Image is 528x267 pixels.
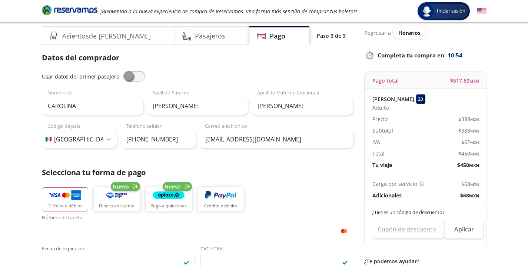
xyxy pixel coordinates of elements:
[94,187,140,211] button: Dinero en cuenta
[470,181,479,187] small: MXN
[197,187,244,211] button: Crédito o débito
[450,77,479,84] span: $ 517.50
[42,215,353,222] span: Número de tarjeta
[448,51,462,60] span: 10:54
[458,150,479,157] span: $ 450
[42,73,119,80] span: Usar datos del primer pasajero
[42,167,353,178] p: Selecciona tu forma de pago
[460,191,479,199] span: $ 68
[42,187,88,211] button: Crédito o débito
[372,220,445,238] input: Cupón de descuento
[416,94,425,104] div: 20
[100,8,357,15] em: ¡Bienvenido a la nueva experiencia de compra de Reservamos, una forma más sencilla de comprar tus...
[120,130,196,148] input: Teléfono celular
[147,97,248,115] input: Apellido Paterno
[150,203,187,209] p: Pago a quincenas
[165,183,181,190] span: Nuevo
[42,97,143,115] input: Nombre (s)
[372,77,399,84] p: Pago total
[42,4,97,16] i: Brand Logo
[434,7,468,15] span: Iniciar sesión
[183,259,189,265] img: checkmark
[469,163,479,168] small: MXN
[49,203,82,209] p: Crédito o débito
[372,161,392,169] p: Tu viaje
[469,78,479,84] small: MXN
[372,209,479,216] p: ¿Tienes un código de descuento?
[372,115,388,123] p: Precio
[339,228,349,234] img: mc
[42,52,353,63] p: Datos del comprador
[372,95,414,103] p: [PERSON_NAME]
[46,137,52,141] img: MX
[204,203,237,209] p: Crédito o débito
[62,31,151,41] h4: Asientos de [PERSON_NAME]
[364,26,487,39] div: Regresar a ver horarios
[199,130,353,148] input: Correo electrónico
[364,50,487,60] p: Completa tu compra en :
[458,127,479,134] span: $ 388
[42,246,195,253] span: Fecha de expiración
[113,183,129,190] span: Nuevo
[398,29,421,36] span: Horarios
[477,7,487,16] button: English
[470,151,479,157] small: MXN
[200,246,353,253] span: CVC / CVV
[457,161,479,169] span: $ 450
[364,29,391,37] p: Regresar a
[372,138,380,146] p: IVA
[470,117,479,122] small: MXN
[42,4,97,18] a: Brand Logo
[372,150,385,157] p: Total
[470,140,479,145] small: MXN
[45,224,350,238] iframe: Iframe del número de tarjeta asegurada
[99,203,135,209] p: Dinero en cuenta
[317,32,346,40] p: Paso 3 de 3
[372,104,389,111] span: Adulto
[470,128,479,134] small: MXN
[342,259,348,265] img: checkmark
[445,220,483,238] button: Aplicar
[270,31,285,41] h4: Pago
[461,180,479,188] span: $ 68
[146,187,192,211] button: Pago a quincenas
[195,31,225,41] h4: Pasajeros
[461,138,479,146] span: $ 62
[458,115,479,123] span: $ 388
[364,257,487,265] p: ¿Te podemos ayudar?
[372,191,402,199] p: Adicionales
[372,180,417,188] p: Cargo por servicio
[372,127,393,134] p: Subtotal
[469,193,479,198] small: MXN
[252,97,353,115] input: Apellido Materno (opcional)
